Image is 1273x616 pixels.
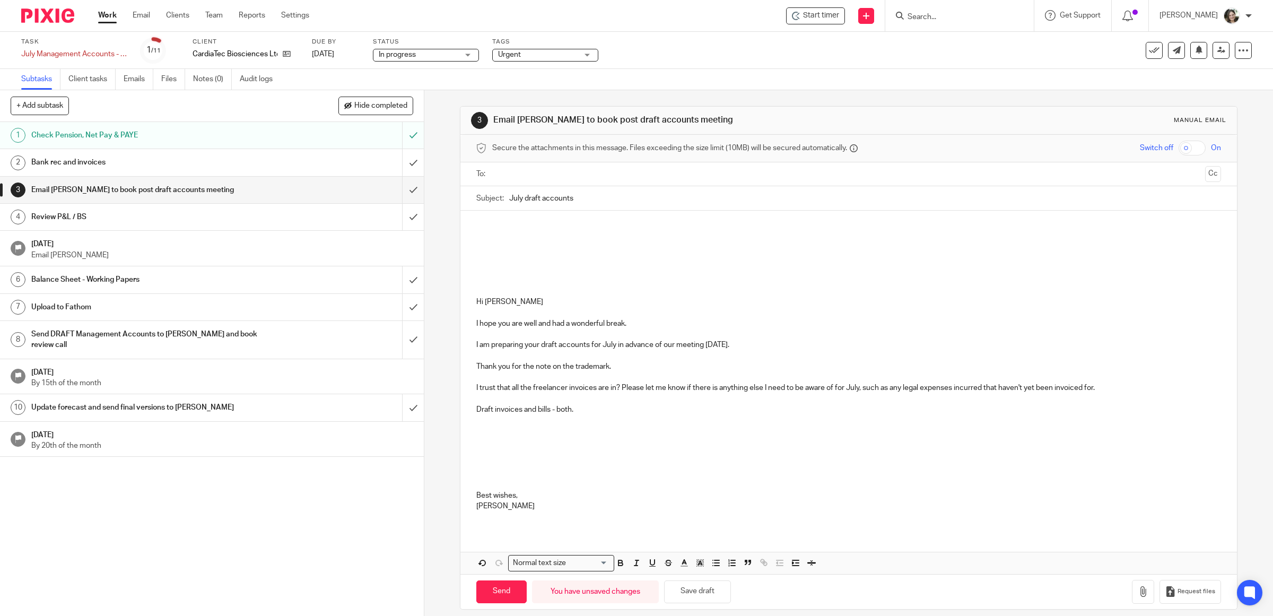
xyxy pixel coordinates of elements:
label: To: [476,169,488,179]
h1: Balance Sheet - Working Papers [31,272,272,288]
a: Subtasks [21,69,60,90]
span: Get Support [1060,12,1101,19]
h1: Update forecast and send final versions to [PERSON_NAME] [31,400,272,415]
a: Files [161,69,185,90]
img: barbara-raine-.jpg [1223,7,1240,24]
button: + Add subtask [11,97,69,115]
label: Task [21,38,127,46]
div: CardiaTec Biosciences Ltd - July Management Accounts - CardiaTec [786,7,845,24]
span: Request files [1178,587,1215,596]
p: Thank you for the note on the trademark. [476,361,1222,372]
a: Notes (0) [193,69,232,90]
div: 3 [11,183,25,197]
img: Pixie [21,8,74,23]
h1: Check Pension, Net Pay & PAYE [31,127,272,143]
div: 7 [11,300,25,315]
a: Work [98,10,117,21]
input: Search [906,13,1002,22]
small: /11 [151,48,161,54]
div: July Management Accounts - CardiaTec [21,49,127,59]
span: Urgent [498,51,521,58]
h1: Email [PERSON_NAME] to book post draft accounts meeting [493,115,871,126]
h1: [DATE] [31,365,413,378]
button: Hide completed [338,97,413,115]
p: Email [PERSON_NAME] [31,250,413,261]
div: 3 [471,112,488,129]
span: Switch off [1140,143,1173,153]
p: I hope you are well and had a wonderful break. [476,318,1222,329]
p: [PERSON_NAME] [476,501,1222,511]
label: Status [373,38,479,46]
p: By 15th of the month [31,378,413,388]
div: 1 [146,44,161,56]
a: Email [133,10,150,21]
span: In progress [379,51,416,58]
button: Save draft [664,580,731,603]
span: Normal text size [511,558,569,569]
div: 6 [11,272,25,287]
span: On [1211,143,1221,153]
a: Client tasks [68,69,116,90]
h1: Review P&L / BS [31,209,272,225]
div: You have unsaved changes [532,580,659,603]
span: Start timer [803,10,839,21]
h1: Send DRAFT Management Accounts to [PERSON_NAME] and book review call [31,326,272,353]
label: Subject: [476,193,504,204]
h1: [DATE] [31,427,413,440]
button: Request files [1159,580,1221,604]
div: 1 [11,128,25,143]
div: 10 [11,400,25,415]
h1: [DATE] [31,236,413,249]
p: I am preparing your draft accounts for July in advance of our meeting [DATE]. [476,340,1222,350]
div: 8 [11,332,25,347]
p: By 20th of the month [31,440,413,451]
div: Manual email [1174,116,1226,125]
label: Tags [492,38,598,46]
p: [PERSON_NAME] [1159,10,1218,21]
label: Due by [312,38,360,46]
h1: Email [PERSON_NAME] to book post draft accounts meeting [31,182,272,198]
p: I trust that all the freelancer invoices are in? Please let me know if there is anything else I n... [476,383,1222,393]
div: 4 [11,210,25,224]
a: Audit logs [240,69,281,90]
a: Team [205,10,223,21]
div: 2 [11,155,25,170]
p: Draft invoices and bills - both. [476,404,1222,415]
a: Settings [281,10,309,21]
div: Search for option [508,555,614,571]
h1: Bank rec and invoices [31,154,272,170]
span: [DATE] [312,50,334,58]
input: Send [476,580,527,603]
a: Reports [239,10,265,21]
span: Hide completed [354,102,407,110]
p: Hi [PERSON_NAME] [476,297,1222,307]
button: Cc [1205,166,1221,182]
a: Clients [166,10,189,21]
label: Client [193,38,299,46]
p: Best wishes, [476,490,1222,501]
span: Secure the attachments in this message. Files exceeding the size limit (10MB) will be secured aut... [492,143,847,153]
input: Search for option [570,558,608,569]
h1: Upload to Fathom [31,299,272,315]
p: CardiaTec Biosciences Ltd [193,49,277,59]
a: Emails [124,69,153,90]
